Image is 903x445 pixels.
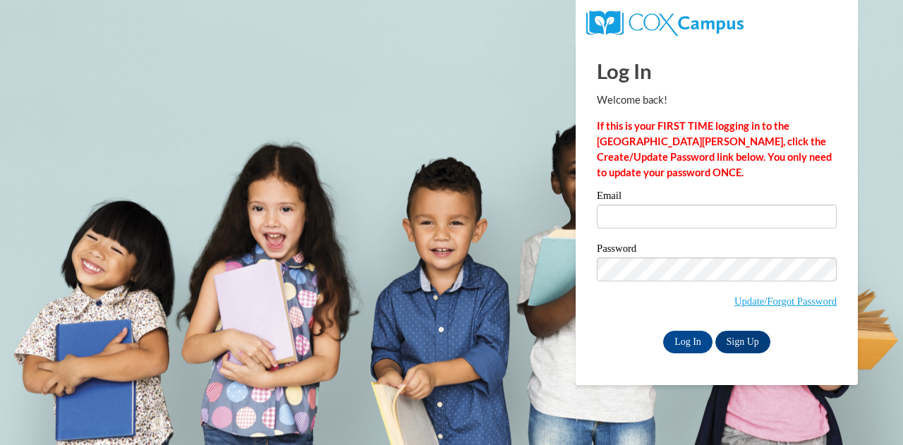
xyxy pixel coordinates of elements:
h1: Log In [597,56,837,85]
a: Sign Up [715,331,770,353]
img: COX Campus [586,11,744,36]
p: Welcome back! [597,92,837,108]
label: Email [597,190,837,205]
input: Log In [663,331,713,353]
a: Update/Forgot Password [734,295,837,307]
a: COX Campus [586,16,744,28]
strong: If this is your FIRST TIME logging in to the [GEOGRAPHIC_DATA][PERSON_NAME], click the Create/Upd... [597,120,832,178]
label: Password [597,243,837,257]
